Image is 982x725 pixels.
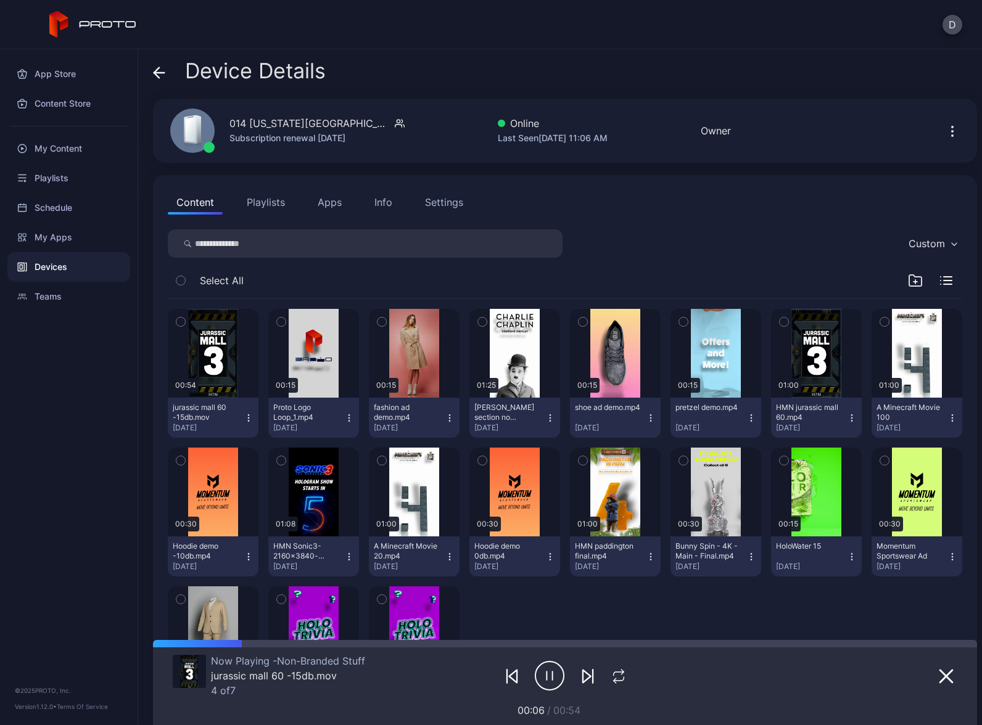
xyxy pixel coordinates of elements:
div: [DATE] [474,562,545,571]
div: Info [374,195,392,210]
div: © 2025 PROTO, Inc. [15,686,123,695]
div: Online [498,116,608,131]
div: jurassic mall 60 -15db.mov [211,670,365,682]
div: [DATE] [173,423,244,433]
button: A Minecraft Movie 20.mp4[DATE] [369,536,460,576]
div: Hoodie demo -10db.mp4 [173,541,241,561]
div: Hoodie demo 0db.mp4 [474,541,542,561]
a: Teams [7,282,130,311]
div: fashion ad demo.mp4 [374,403,442,422]
button: HMN jurassic mall 60.mp4[DATE] [771,398,862,438]
div: [DATE] [575,423,646,433]
button: pretzel demo.mp4[DATE] [670,398,761,438]
a: Devices [7,252,130,282]
div: Momentum Sportswear Ad [877,541,944,561]
button: A Minecraft Movie 100[DATE] [872,398,962,438]
div: Owner [701,123,731,138]
button: Bunny Spin - 4K - Main - Final.mp4[DATE] [670,536,761,576]
div: 4 of 7 [211,684,365,697]
button: Playlists [238,190,294,215]
button: fashion ad demo.mp4[DATE] [369,398,460,438]
div: [DATE] [877,423,947,433]
a: Schedule [7,193,130,223]
button: Info [366,190,401,215]
div: A Minecraft Movie 20.mp4 [374,541,442,561]
div: [DATE] [575,562,646,571]
button: [PERSON_NAME] section no audio.mp4[DATE] [469,398,560,438]
button: Settings [416,190,472,215]
div: [DATE] [675,423,746,433]
button: HMN paddington final.mp4[DATE] [570,536,661,576]
div: Custom [909,237,945,250]
div: Settings [425,195,463,210]
div: [DATE] [776,423,847,433]
button: jurassic mall 60 -15db.mov[DATE] [168,398,258,438]
a: My Content [7,134,130,163]
div: [DATE] [374,423,445,433]
div: HMN jurassic mall 60.mp4 [776,403,844,422]
button: HoloWater 15[DATE] [771,536,862,576]
div: Last Seen [DATE] 11:06 AM [498,131,608,145]
span: 00:54 [553,704,580,716]
div: 014 [US_STATE][GEOGRAPHIC_DATA][PERSON_NAME] [GEOGRAPHIC_DATA] [229,116,390,131]
div: [DATE] [675,562,746,571]
span: Non-Branded Stuff [273,655,365,667]
div: HMN Sonic3-2160x3840-v8.mp4 [273,541,341,561]
div: [DATE] [173,562,244,571]
div: Chaplin section no audio.mp4 [474,403,542,422]
div: Proto Logo Loop_1.mp4 [273,403,341,422]
button: Hoodie demo -10db.mp4[DATE] [168,536,258,576]
span: Version 1.12.0 • [15,703,57,710]
button: D [943,15,962,35]
div: A Minecraft Movie 100 [877,403,944,422]
div: [DATE] [273,562,344,571]
div: shoe ad demo.mp4 [575,403,643,412]
div: [DATE] [273,423,344,433]
button: shoe ad demo.mp4[DATE] [570,398,661,438]
a: My Apps [7,223,130,252]
div: Bunny Spin - 4K - Main - Final.mp4 [675,541,743,561]
span: 00:06 [518,704,545,716]
span: Device Details [185,59,326,83]
button: Custom [902,229,962,258]
button: Hoodie demo 0db.mp4[DATE] [469,536,560,576]
div: jurassic mall 60 -15db.mov [173,403,241,422]
a: App Store [7,59,130,89]
div: HoloWater 15 [776,541,844,551]
div: [DATE] [877,562,947,571]
div: [DATE] [374,562,445,571]
button: Content [168,190,223,215]
div: [DATE] [776,562,847,571]
span: Select All [200,273,244,288]
div: pretzel demo.mp4 [675,403,743,412]
a: Content Store [7,89,130,118]
div: Subscription renewal [DATE] [229,131,405,145]
button: Momentum Sportswear Ad[DATE] [872,536,962,576]
div: [DATE] [474,423,545,433]
div: HMN paddington final.mp4 [575,541,643,561]
button: Proto Logo Loop_1.mp4[DATE] [268,398,359,438]
a: Terms Of Service [57,703,108,710]
button: HMN Sonic3-2160x3840-v8.mp4[DATE] [268,536,359,576]
a: Playlists [7,163,130,193]
div: Now Playing [211,655,365,667]
button: Apps [309,190,350,215]
span: / [547,704,551,716]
